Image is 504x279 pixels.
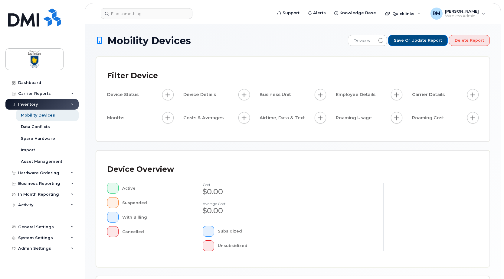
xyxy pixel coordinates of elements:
[203,183,278,187] h4: cost
[388,35,448,46] button: Save or Update Report
[203,187,278,197] div: $0.00
[107,68,158,84] div: Filter Device
[348,35,375,46] span: Devices
[260,91,293,98] span: Business Unit
[107,91,140,98] span: Device Status
[218,240,279,251] div: Unsubsidized
[412,91,447,98] span: Carrier Details
[203,202,278,206] h4: Average cost
[203,206,278,216] div: $0.00
[183,91,218,98] span: Device Details
[336,115,374,121] span: Roaming Usage
[218,226,279,237] div: Subsidized
[122,212,183,223] div: With Billing
[107,162,174,177] div: Device Overview
[107,35,191,46] span: Mobility Devices
[183,115,225,121] span: Costs & Averages
[455,38,484,43] span: Delete Report
[449,35,490,46] button: Delete Report
[107,115,126,121] span: Months
[412,115,446,121] span: Roaming Cost
[260,115,307,121] span: Airtime, Data & Text
[394,38,442,43] span: Save or Update Report
[122,197,183,208] div: Suspended
[122,183,183,194] div: Active
[336,91,377,98] span: Employee Details
[122,226,183,237] div: Cancelled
